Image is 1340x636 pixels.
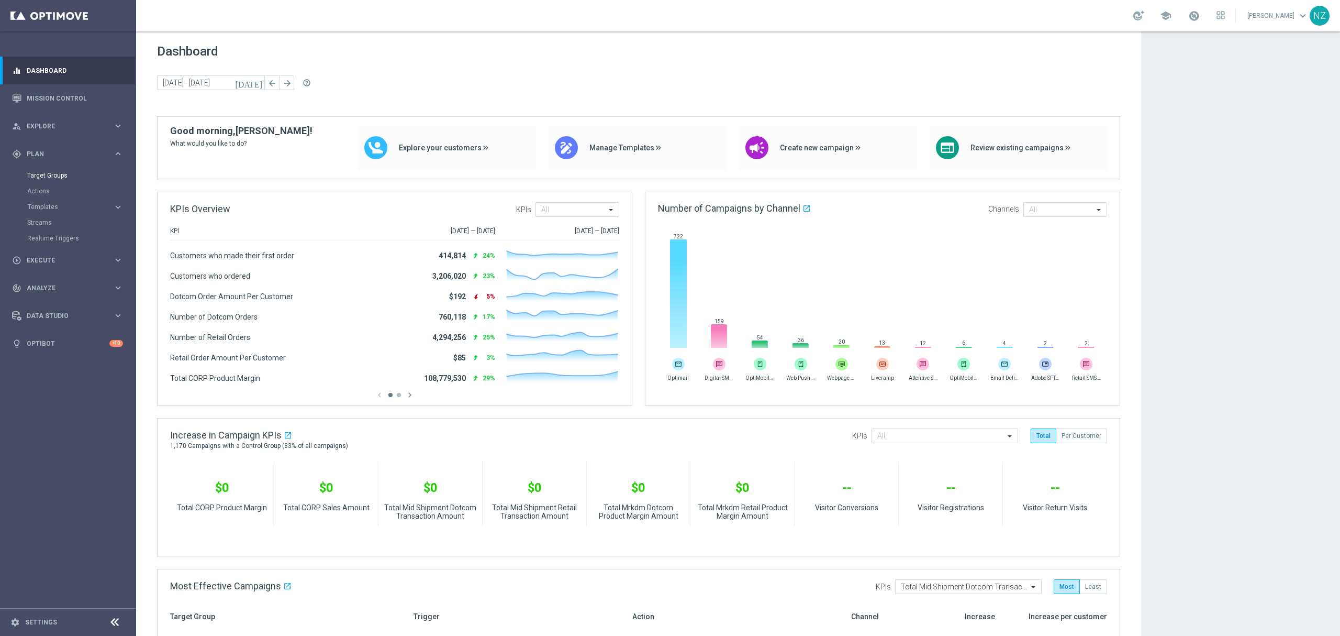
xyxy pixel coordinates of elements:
div: Templates [27,199,135,215]
div: Analyze [12,283,113,293]
i: equalizer [12,66,21,75]
div: Optibot [12,330,123,357]
span: Data Studio [27,313,113,319]
i: play_circle_outline [12,256,21,265]
a: Streams [27,218,109,227]
div: Dashboard [12,57,123,84]
div: Plan [12,149,113,159]
i: gps_fixed [12,149,21,159]
a: Dashboard [27,57,123,84]
a: Settings [25,619,57,626]
i: track_changes [12,283,21,293]
button: track_changes Analyze keyboard_arrow_right [12,284,124,292]
button: equalizer Dashboard [12,67,124,75]
a: Optibot [27,330,109,357]
i: keyboard_arrow_right [113,311,123,321]
span: Analyze [27,285,113,291]
button: Mission Control [12,94,124,103]
i: keyboard_arrow_right [113,202,123,212]
div: Streams [27,215,135,231]
div: Mission Control [12,84,123,112]
button: Templates keyboard_arrow_right [27,203,124,211]
div: NZ [1310,6,1330,26]
a: Mission Control [27,84,123,112]
span: school [1160,10,1171,21]
span: Plan [27,151,113,157]
span: Explore [27,123,113,129]
a: Actions [27,187,109,195]
i: keyboard_arrow_right [113,255,123,265]
span: keyboard_arrow_down [1297,10,1309,21]
i: keyboard_arrow_right [113,121,123,131]
span: Templates [28,204,103,210]
button: lightbulb Optibot +10 [12,339,124,348]
i: keyboard_arrow_right [113,283,123,293]
a: [PERSON_NAME]keyboard_arrow_down [1246,8,1310,24]
button: play_circle_outline Execute keyboard_arrow_right [12,256,124,265]
div: Templates [28,204,113,210]
div: Data Studio [12,311,113,321]
i: keyboard_arrow_right [113,149,123,159]
button: gps_fixed Plan keyboard_arrow_right [12,150,124,158]
div: Explore [12,122,113,131]
div: Realtime Triggers [27,231,135,246]
div: Actions [27,183,135,199]
div: Execute [12,256,113,265]
div: Target Groups [27,168,135,183]
div: +10 [109,340,123,347]
i: person_search [12,122,21,131]
button: person_search Explore keyboard_arrow_right [12,122,124,130]
a: Realtime Triggers [27,234,109,243]
a: Target Groups [27,171,109,180]
i: settings [10,618,20,627]
span: Execute [27,257,113,264]
button: Data Studio keyboard_arrow_right [12,312,124,320]
i: lightbulb [12,339,21,348]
